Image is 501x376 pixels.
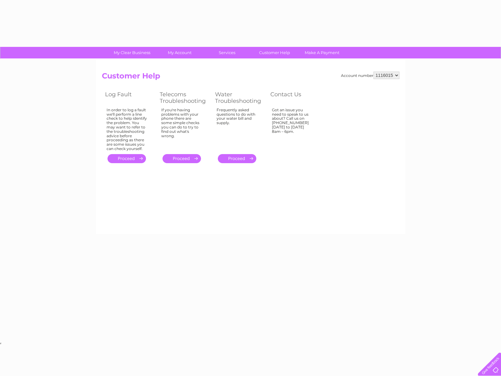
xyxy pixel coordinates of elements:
a: Make A Payment [296,47,348,58]
div: In order to log a fault we'll perform a line check to help identify the problem. You may want to ... [107,108,147,151]
th: Log Fault [102,89,157,106]
a: My Account [154,47,205,58]
a: Services [201,47,253,58]
h2: Customer Help [102,72,399,83]
div: Frequently asked questions to do with your water bill and supply. [217,108,258,148]
a: . [108,154,146,163]
div: If you're having problems with your phone there are some simple checks you can do to try to find ... [161,108,203,148]
th: Water Troubleshooting [212,89,267,106]
a: Customer Help [249,47,300,58]
a: . [218,154,256,163]
th: Telecoms Troubleshooting [157,89,212,106]
th: Contact Us [267,89,322,106]
div: Account number [341,72,399,79]
a: . [163,154,201,163]
div: Got an issue you need to speak to us about? Call us on [PHONE_NUMBER] [DATE] to [DATE] 8am – 6pm. [272,108,313,148]
a: My Clear Business [106,47,158,58]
